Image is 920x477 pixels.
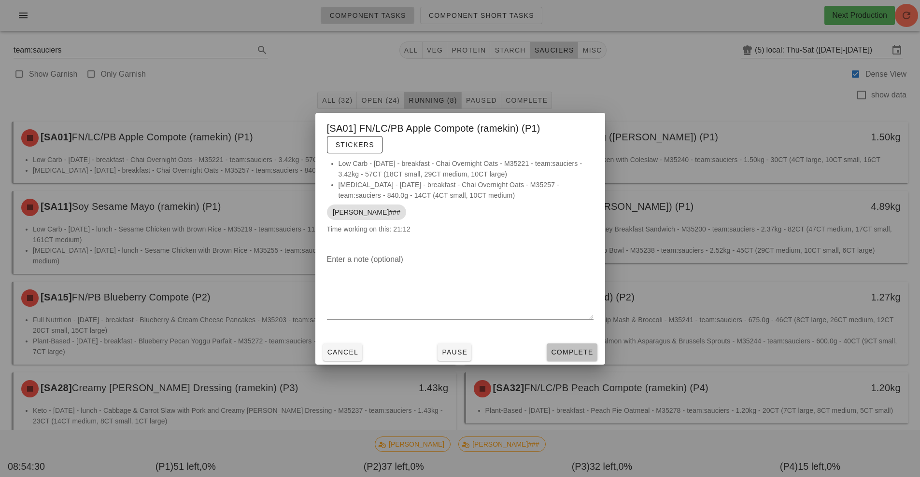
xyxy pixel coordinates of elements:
button: Pause [438,343,471,361]
button: Cancel [323,343,363,361]
span: Cancel [327,348,359,356]
span: Pause [441,348,467,356]
div: Time working on this: 21:12 [315,158,605,244]
li: Low Carb - [DATE] - breakfast - Chai Overnight Oats - M35221 - team:sauciers - 3.42kg - 57CT (18C... [339,158,594,179]
li: [MEDICAL_DATA] - [DATE] - breakfast - Chai Overnight Oats - M35257 - team:sauciers - 840.0g - 14C... [339,179,594,201]
button: Complete [547,343,597,361]
span: [PERSON_NAME]### [333,204,400,220]
div: [SA01] FN/LC/PB Apple Compote (ramekin) (P1) [315,113,605,158]
button: Stickers [327,136,382,153]
span: Complete [551,348,593,356]
span: Stickers [335,141,374,149]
